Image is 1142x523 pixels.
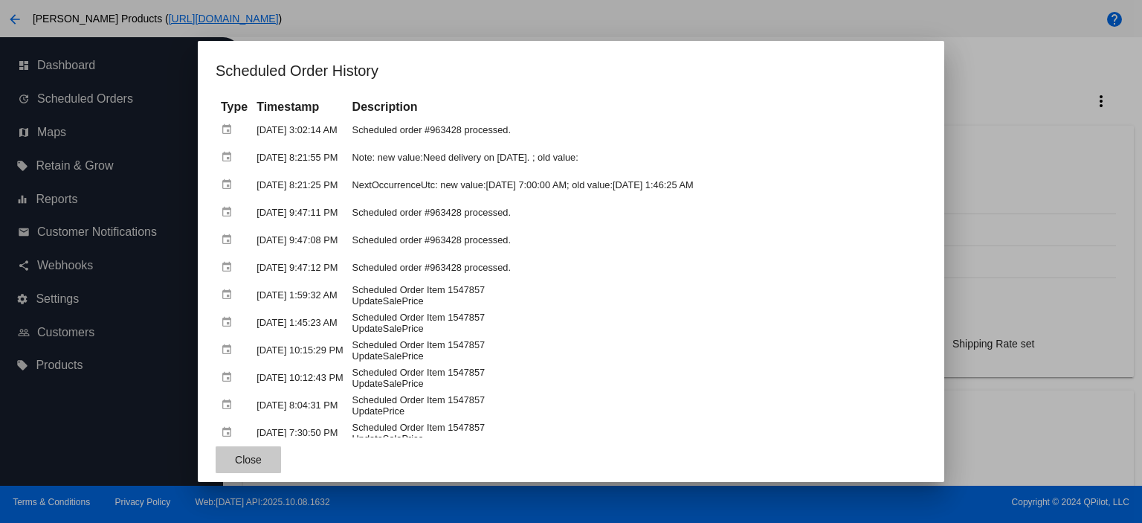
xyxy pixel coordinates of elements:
td: Scheduled order #963428 processed. [349,227,925,253]
span: Close [235,454,262,466]
td: Scheduled order #963428 processed. [349,254,925,280]
mat-icon: event [221,283,239,307]
td: Note: new value:Need delivery on [DATE]. ; old value: [349,144,925,170]
mat-icon: event [221,228,239,251]
td: Scheduled order #963428 processed. [349,199,925,225]
mat-icon: event [221,394,239,417]
td: [DATE] 8:21:55 PM [253,144,346,170]
th: Type [217,99,251,115]
mat-icon: event [221,118,239,141]
td: [DATE] 10:15:29 PM [253,337,346,363]
td: Scheduled Order Item 1547857 UpdateSalePrice [349,420,925,446]
mat-icon: event [221,173,239,196]
td: [DATE] 8:21:25 PM [253,172,346,198]
mat-icon: event [221,311,239,334]
td: [DATE] 3:02:14 AM [253,117,346,143]
mat-icon: event [221,146,239,169]
td: [DATE] 1:45:23 AM [253,309,346,336]
h1: Scheduled Order History [216,59,926,83]
td: Scheduled Order Item 1547857 UpdateSalePrice [349,365,925,391]
td: Scheduled Order Item 1547857 UpdateSalePrice [349,309,925,336]
td: Scheduled Order Item 1547857 UpdatePrice [349,392,925,418]
th: Description [349,99,925,115]
td: Scheduled order #963428 processed. [349,117,925,143]
td: [DATE] 9:47:12 PM [253,254,346,280]
td: Scheduled Order Item 1547857 UpdateSalePrice [349,282,925,308]
mat-icon: event [221,421,239,444]
mat-icon: event [221,201,239,224]
button: Close dialog [216,446,281,473]
td: Scheduled Order Item 1547857 UpdateSalePrice [349,337,925,363]
th: Timestamp [253,99,346,115]
mat-icon: event [221,256,239,279]
td: [DATE] 10:12:43 PM [253,365,346,391]
td: [DATE] 8:04:31 PM [253,392,346,418]
td: [DATE] 1:59:32 AM [253,282,346,308]
td: [DATE] 7:30:50 PM [253,420,346,446]
td: [DATE] 9:47:11 PM [253,199,346,225]
td: NextOccurrenceUtc: new value:[DATE] 7:00:00 AM; old value:[DATE] 1:46:25 AM [349,172,925,198]
mat-icon: event [221,366,239,389]
mat-icon: event [221,338,239,362]
td: [DATE] 9:47:08 PM [253,227,346,253]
